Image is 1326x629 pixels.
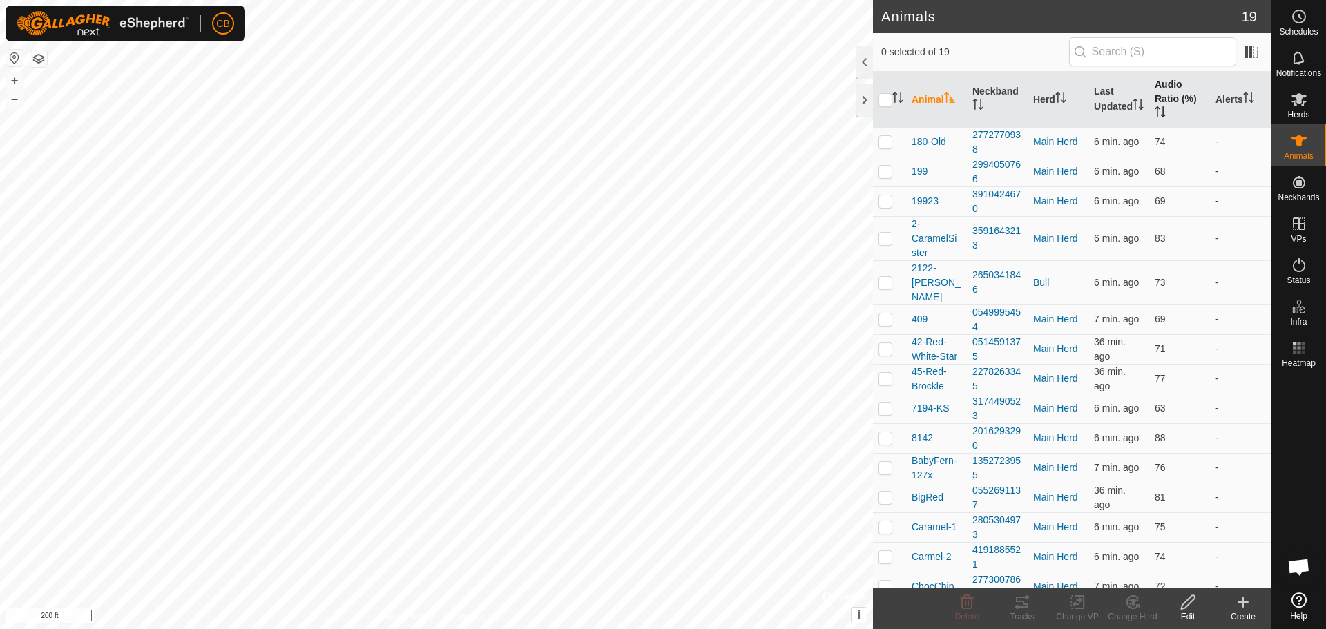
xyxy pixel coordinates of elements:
span: 180-Old [912,135,946,149]
td: - [1210,394,1271,423]
span: 409 [912,312,928,327]
div: Tracks [995,610,1050,623]
div: Change Herd [1105,610,1160,623]
div: 2805304973 [972,513,1022,542]
div: Open chat [1278,546,1320,588]
div: Main Herd [1033,194,1083,209]
p-sorticon: Activate to sort [892,94,903,105]
span: Delete [955,612,979,621]
td: - [1210,260,1271,304]
div: Create [1215,610,1271,623]
div: 2772770938 [972,128,1022,157]
span: 2122-[PERSON_NAME] [912,261,961,304]
span: Status [1287,276,1310,284]
button: i [852,608,867,623]
div: Main Herd [1033,231,1083,246]
div: Change VP [1050,610,1105,623]
div: Main Herd [1033,164,1083,179]
p-sorticon: Activate to sort [972,101,983,112]
span: BabyFern-127x [912,454,961,483]
span: 83 [1155,233,1166,244]
a: Contact Us [450,611,491,623]
span: 74 [1155,551,1166,562]
a: Privacy Policy [382,611,434,623]
input: Search (S) [1069,37,1236,66]
div: Main Herd [1033,371,1083,386]
span: 8142 [912,431,933,445]
span: Herds [1287,110,1309,119]
span: 74 [1155,136,1166,147]
span: Neckbands [1278,193,1319,202]
td: - [1210,216,1271,260]
div: 3910424670 [972,187,1022,216]
span: VPs [1291,235,1306,243]
button: Map Layers [30,50,47,67]
div: Main Herd [1033,342,1083,356]
div: Edit [1160,610,1215,623]
td: - [1210,572,1271,601]
span: 63 [1155,403,1166,414]
div: 2016293290 [972,424,1022,453]
div: 2773007866 [972,572,1022,601]
div: Main Herd [1033,312,1083,327]
span: Oct 5, 2025, 5:06 PM [1094,136,1139,147]
button: – [6,90,23,107]
td: - [1210,127,1271,157]
span: 68 [1155,166,1166,177]
th: Audio Ratio (%) [1149,72,1210,128]
span: Oct 5, 2025, 5:06 PM [1094,462,1139,473]
span: Oct 5, 2025, 5:06 PM [1094,521,1139,532]
div: Main Herd [1033,461,1083,475]
div: Main Herd [1033,550,1083,564]
span: Oct 5, 2025, 5:06 PM [1094,581,1139,592]
span: 0 selected of 19 [881,45,1069,59]
span: 19923 [912,194,939,209]
span: i [858,609,861,621]
span: Oct 5, 2025, 5:06 PM [1094,313,1139,325]
td: - [1210,453,1271,483]
div: 4191885521 [972,543,1022,572]
span: Heatmap [1282,359,1316,367]
span: 199 [912,164,928,179]
div: Main Herd [1033,579,1083,594]
button: Reset Map [6,50,23,66]
p-sorticon: Activate to sort [1243,94,1254,105]
span: 76 [1155,462,1166,473]
span: BigRed [912,490,943,505]
span: 71 [1155,343,1166,354]
span: 88 [1155,432,1166,443]
span: Schedules [1279,28,1318,36]
span: ChocChip [912,579,954,594]
div: 2278263345 [972,365,1022,394]
span: Caramel-1 [912,520,957,534]
span: 42-Red-White-Star [912,335,961,364]
span: Infra [1290,318,1307,326]
h2: Animals [881,8,1242,25]
span: Animals [1284,152,1314,160]
div: 2994050766 [972,157,1022,186]
span: Help [1290,612,1307,620]
div: Main Herd [1033,520,1083,534]
p-sorticon: Activate to sort [944,94,955,105]
span: Oct 5, 2025, 5:06 PM [1094,277,1139,288]
span: 19 [1242,6,1257,27]
p-sorticon: Activate to sort [1055,94,1066,105]
div: Main Herd [1033,135,1083,149]
td: - [1210,304,1271,334]
span: Oct 5, 2025, 4:37 PM [1094,485,1126,510]
th: Alerts [1210,72,1271,128]
span: 45-Red-Brockle [912,365,961,394]
div: 0552691137 [972,483,1022,512]
span: Oct 5, 2025, 4:37 PM [1094,366,1126,391]
p-sorticon: Activate to sort [1155,108,1166,119]
span: Oct 5, 2025, 5:06 PM [1094,432,1139,443]
td: - [1210,157,1271,186]
span: 69 [1155,313,1166,325]
div: 3591643213 [972,224,1022,253]
span: 2-CaramelSister [912,217,961,260]
td: - [1210,364,1271,394]
span: Oct 5, 2025, 4:36 PM [1094,336,1126,362]
span: CB [216,17,229,31]
span: 75 [1155,521,1166,532]
a: Help [1271,587,1326,626]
